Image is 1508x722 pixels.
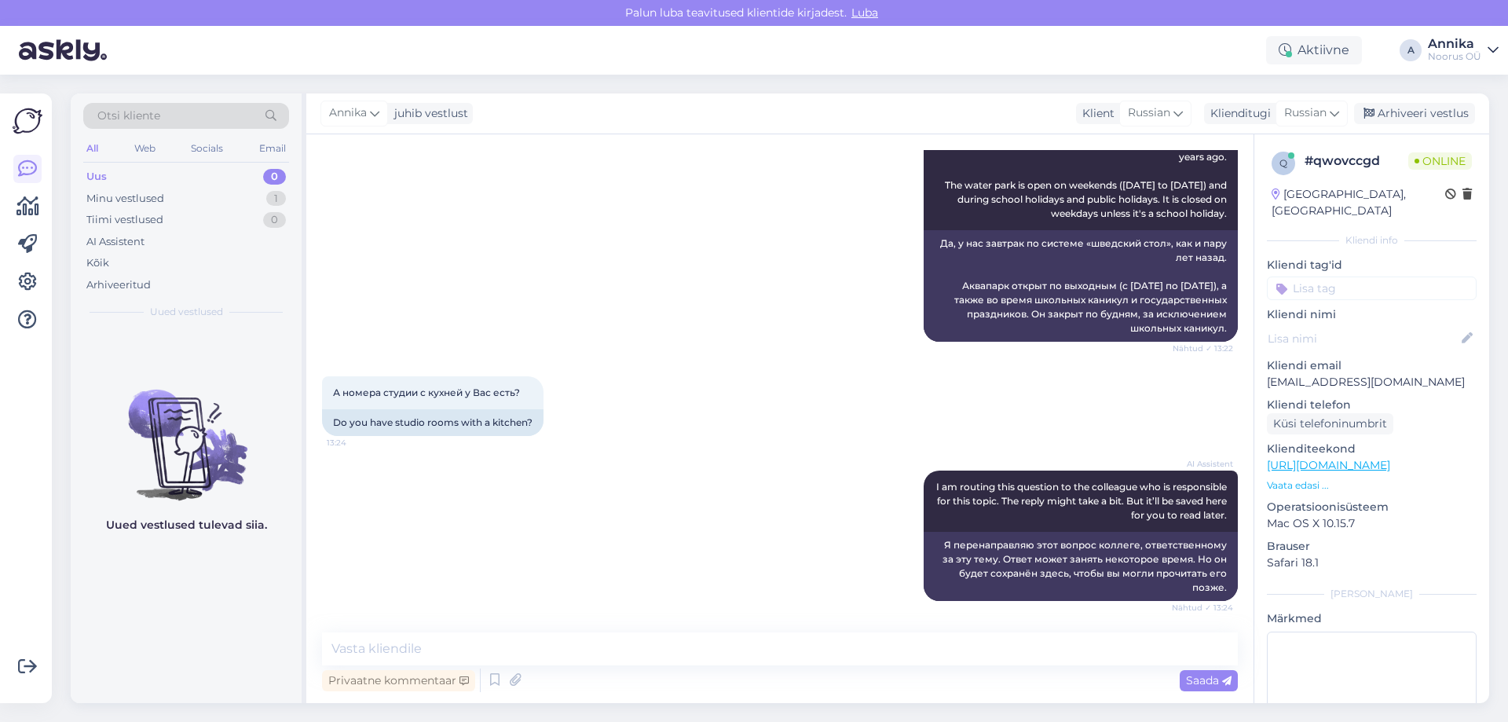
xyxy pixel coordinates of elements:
[924,532,1238,601] div: Я перенаправляю этот вопрос коллеге, ответственному за эту тему. Ответ может занять некоторое вре...
[1267,397,1477,413] p: Kliendi telefon
[1267,499,1477,515] p: Operatsioonisüsteem
[322,409,544,436] div: Do you have studio rooms with a kitchen?
[1400,39,1422,61] div: A
[1267,257,1477,273] p: Kliendi tag'id
[327,437,386,449] span: 13:24
[188,138,226,159] div: Socials
[847,5,883,20] span: Luba
[1267,233,1477,247] div: Kliendi info
[1272,186,1445,219] div: [GEOGRAPHIC_DATA], [GEOGRAPHIC_DATA]
[83,138,101,159] div: All
[924,230,1238,342] div: Да, у нас завтрак по системе «шведский стол», как и пару лет назад. Аквапарк открыт по выходным (...
[329,104,367,122] span: Annika
[1267,478,1477,493] p: Vaata edasi ...
[936,481,1229,521] span: I am routing this question to the colleague who is responsible for this topic. The reply might ta...
[333,387,520,398] span: А номера студии с кухней у Вас есть?
[1267,538,1477,555] p: Brauser
[1128,104,1170,122] span: Russian
[150,305,223,319] span: Uued vestlused
[263,212,286,228] div: 0
[266,191,286,207] div: 1
[1267,458,1390,472] a: [URL][DOMAIN_NAME]
[13,106,42,136] img: Askly Logo
[1428,50,1481,63] div: Noorus OÜ
[1305,152,1408,170] div: # qwovccgd
[106,517,267,533] p: Uued vestlused tulevad siia.
[1267,515,1477,532] p: Mac OS X 10.15.7
[1428,38,1499,63] a: AnnikaNoorus OÜ
[1076,105,1115,122] div: Klient
[86,277,151,293] div: Arhiveeritud
[86,234,145,250] div: AI Assistent
[1284,104,1327,122] span: Russian
[1354,103,1475,124] div: Arhiveeri vestlus
[322,670,475,691] div: Privaatne kommentaar
[97,108,160,124] span: Otsi kliente
[131,138,159,159] div: Web
[256,138,289,159] div: Email
[86,169,107,185] div: Uus
[86,191,164,207] div: Minu vestlused
[1267,555,1477,571] p: Safari 18.1
[263,169,286,185] div: 0
[1266,36,1362,64] div: Aktiivne
[71,361,302,503] img: No chats
[388,105,468,122] div: juhib vestlust
[1267,357,1477,374] p: Kliendi email
[1186,673,1232,687] span: Saada
[86,255,109,271] div: Kõik
[1267,413,1393,434] div: Küsi telefoninumbrit
[1267,441,1477,457] p: Klienditeekond
[1428,38,1481,50] div: Annika
[1267,610,1477,627] p: Märkmed
[1267,306,1477,323] p: Kliendi nimi
[1174,458,1233,470] span: AI Assistent
[1268,330,1459,347] input: Lisa nimi
[1173,343,1233,354] span: Nähtud ✓ 13:22
[1279,157,1287,169] span: q
[1267,277,1477,300] input: Lisa tag
[1267,587,1477,601] div: [PERSON_NAME]
[1267,374,1477,390] p: [EMAIL_ADDRESS][DOMAIN_NAME]
[86,212,163,228] div: Tiimi vestlused
[1204,105,1271,122] div: Klienditugi
[1408,152,1472,170] span: Online
[1172,602,1233,614] span: Nähtud ✓ 13:24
